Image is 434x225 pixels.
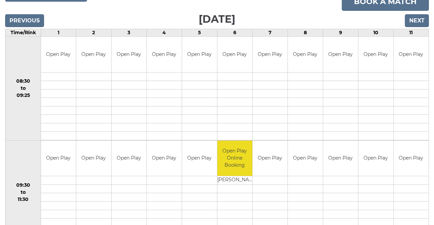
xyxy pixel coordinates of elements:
[217,37,252,72] td: Open Play
[76,37,111,72] td: Open Play
[288,141,323,176] td: Open Play
[146,29,182,37] td: 4
[182,37,217,72] td: Open Play
[358,37,393,72] td: Open Play
[5,14,44,27] input: Previous
[41,141,76,176] td: Open Play
[5,29,41,37] td: Time/Rink
[182,141,217,176] td: Open Play
[111,29,146,37] td: 3
[217,141,252,176] td: Open Play Online Booking
[288,29,323,37] td: 8
[358,141,393,176] td: Open Play
[217,29,252,37] td: 6
[112,37,146,72] td: Open Play
[112,141,146,176] td: Open Play
[323,29,358,37] td: 9
[147,141,182,176] td: Open Play
[5,37,41,141] td: 08:30 to 09:25
[147,37,182,72] td: Open Play
[394,141,429,176] td: Open Play
[182,29,217,37] td: 5
[217,176,252,185] td: [PERSON_NAME]
[323,37,358,72] td: Open Play
[252,29,288,37] td: 7
[41,37,76,72] td: Open Play
[393,29,429,37] td: 11
[76,29,111,37] td: 2
[253,141,288,176] td: Open Play
[253,37,288,72] td: Open Play
[394,37,429,72] td: Open Play
[76,141,111,176] td: Open Play
[323,141,358,176] td: Open Play
[358,29,393,37] td: 10
[41,29,76,37] td: 1
[405,14,429,27] input: Next
[288,37,323,72] td: Open Play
